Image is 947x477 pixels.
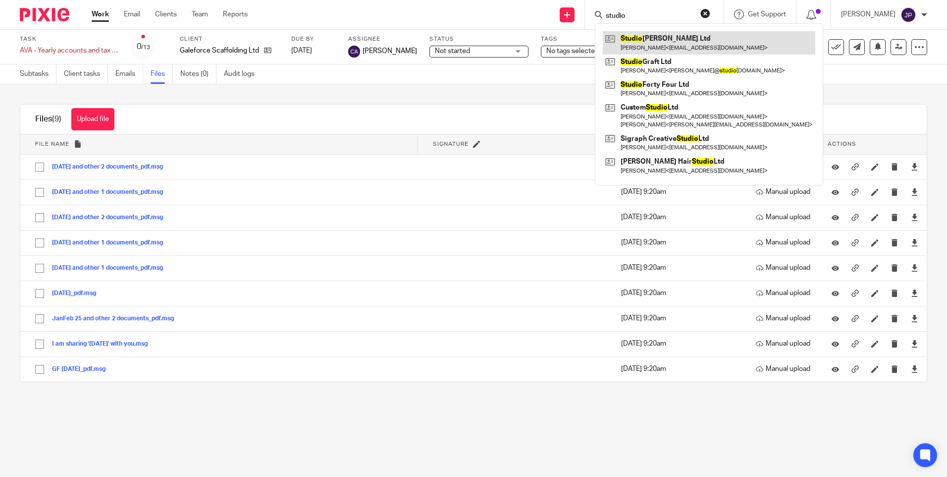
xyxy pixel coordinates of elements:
[224,64,262,84] a: Audit logs
[20,64,56,84] a: Subtasks
[35,114,61,124] h1: Files
[841,9,895,19] p: [PERSON_NAME]
[52,341,155,348] button: I am sharing '[DATE]' with you.msg
[20,8,69,21] img: Pixie
[52,115,61,123] span: (9)
[621,288,741,298] p: [DATE] 9:20am
[291,35,336,43] label: Due by
[621,212,741,222] p: [DATE] 9:20am
[756,288,813,298] p: Manual upload
[223,9,248,19] a: Reports
[52,265,170,272] button: [DATE] and other 1 documents_pdf.msg
[20,35,119,43] label: Task
[756,364,813,374] p: Manual upload
[621,263,741,273] p: [DATE] 9:20am
[30,335,49,354] input: Select
[137,41,150,53] div: 0
[911,162,918,172] a: Download
[30,284,49,303] input: Select
[141,45,150,50] small: /13
[52,366,113,373] button: GF [DATE]_pdf.msg
[756,212,813,222] p: Manual upload
[900,7,916,23] img: svg%3E
[52,214,170,221] button: [DATE] and other 2 documents_pdf.msg
[756,339,813,349] p: Manual upload
[429,35,528,43] label: Status
[541,35,640,43] label: Tags
[52,290,104,297] button: [DATE]_pdf.msg
[756,187,813,197] p: Manual upload
[911,212,918,222] a: Download
[124,9,140,19] a: Email
[291,47,312,54] span: [DATE]
[35,141,69,147] span: File name
[30,183,49,202] input: Select
[64,64,108,84] a: Client tasks
[180,64,216,84] a: Notes (0)
[911,364,918,374] a: Download
[621,313,741,323] p: [DATE] 9:20am
[30,360,49,379] input: Select
[621,364,741,374] p: [DATE] 9:20am
[621,339,741,349] p: [DATE] 9:20am
[151,64,173,84] a: Files
[92,9,109,19] a: Work
[30,208,49,227] input: Select
[911,238,918,247] a: Download
[192,9,208,19] a: Team
[911,339,918,349] a: Download
[52,164,170,171] button: [DATE] and other 2 documents_pdf.msg
[433,141,469,147] span: Signature
[71,108,114,130] button: Upload file
[20,46,119,56] div: AVA - Yearly accounts and tax return
[605,12,694,21] input: Search
[115,64,143,84] a: Emails
[348,46,360,58] img: svg%3E
[52,239,170,246] button: [DATE] and other 1 documents_pdf.msg
[30,234,49,252] input: Select
[435,48,470,55] span: Not started
[911,313,918,323] a: Download
[363,46,417,56] span: [PERSON_NAME]
[828,141,856,147] span: Actions
[180,46,259,56] p: Galeforce Scaffolding Ltd
[546,48,599,55] span: No tags selected
[348,35,417,43] label: Assignee
[621,187,741,197] p: [DATE] 9:20am
[52,315,181,322] button: JanFeb 25 and other 2 documents_pdf.msg
[756,313,813,323] p: Manual upload
[756,238,813,247] p: Manual upload
[756,263,813,273] p: Manual upload
[911,263,918,273] a: Download
[30,259,49,278] input: Select
[30,158,49,177] input: Select
[155,9,177,19] a: Clients
[52,189,170,196] button: [DATE] and other 1 documents_pdf.msg
[911,288,918,298] a: Download
[911,187,918,197] a: Download
[621,238,741,247] p: [DATE] 9:20am
[180,35,279,43] label: Client
[30,309,49,328] input: Select
[748,11,786,18] span: Get Support
[700,8,710,18] button: Clear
